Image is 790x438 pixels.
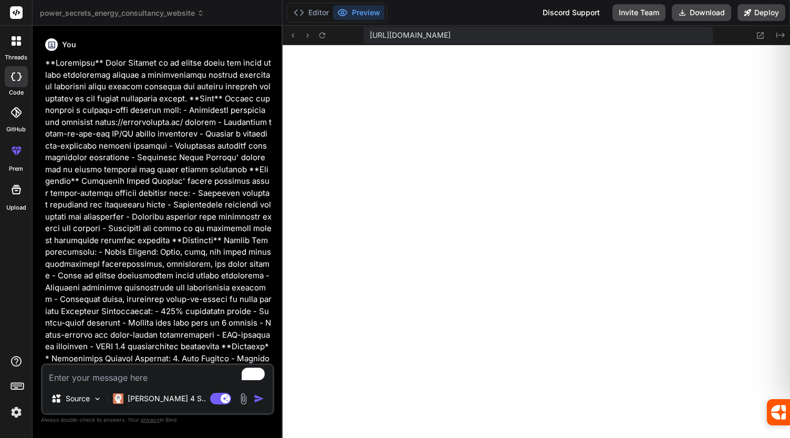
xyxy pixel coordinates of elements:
label: GitHub [6,125,26,134]
button: Editor [289,5,333,20]
div: Discord Support [536,4,606,21]
p: Always double-check its answers. Your in Bind [41,415,274,425]
label: code [9,88,24,97]
img: Pick Models [93,394,102,403]
label: threads [5,53,27,62]
img: settings [7,403,25,421]
h6: You [62,39,76,50]
label: prem [9,164,23,173]
span: [URL][DOMAIN_NAME] [370,30,451,40]
img: attachment [237,393,250,405]
p: Source [66,393,90,404]
button: Deploy [737,4,785,21]
span: power_secrets_energy_consultancy_website [40,8,204,18]
img: icon [254,393,264,404]
textarea: To enrich screen reader interactions, please activate Accessibility in Grammarly extension settings [43,365,273,384]
iframe: To enrich screen reader interactions, please activate Accessibility in Grammarly extension settings [283,45,790,438]
img: Claude 4 Sonnet [113,393,123,404]
p: [PERSON_NAME] 4 S.. [128,393,206,404]
button: Download [672,4,731,21]
span: privacy [141,416,160,423]
button: Preview [333,5,384,20]
button: Invite Team [612,4,666,21]
label: Upload [6,203,26,212]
